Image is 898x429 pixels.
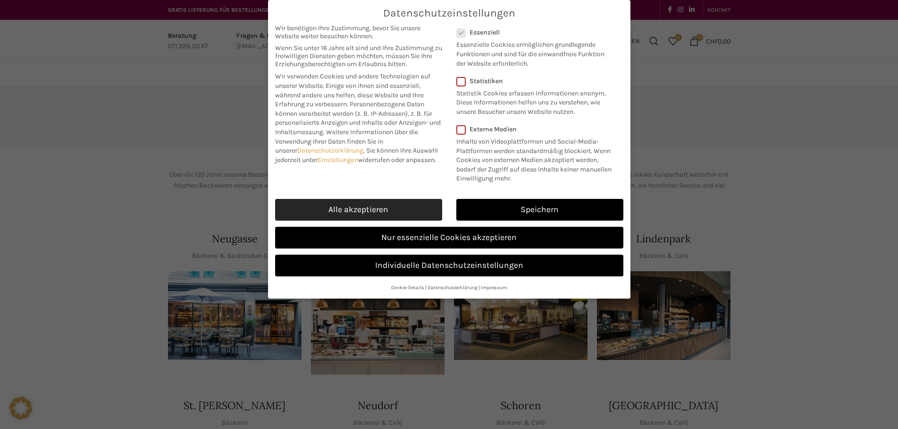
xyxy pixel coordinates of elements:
p: Statistik Cookies erfassen Informationen anonym. Diese Informationen helfen uns zu verstehen, wie... [456,85,611,117]
span: Personenbezogene Daten können verarbeitet werden (z. B. IP-Adressen), z. B. für personalisierte A... [275,100,441,136]
a: Einstellungen [318,156,358,164]
span: Sie können Ihre Auswahl jederzeit unter widerrufen oder anpassen. [275,146,438,164]
span: Wir verwenden Cookies und andere Technologien auf unserer Website. Einige von ihnen sind essenzie... [275,72,430,108]
a: Speichern [456,199,623,221]
label: Externe Medien [456,125,617,133]
a: Nur essenzielle Cookies akzeptieren [275,227,623,249]
span: Wenn Sie unter 16 Jahre alt sind und Ihre Zustimmung zu freiwilligen Diensten geben möchten, müss... [275,44,442,68]
a: Datenschutzerklärung [428,284,478,291]
p: Essenzielle Cookies ermöglichen grundlegende Funktionen und sind für die einwandfreie Funktion de... [456,36,611,68]
a: Individuelle Datenschutzeinstellungen [275,255,623,276]
span: Weitere Informationen über die Verwendung Ihrer Daten finden Sie in unserer . [275,128,418,154]
a: Impressum [481,284,507,291]
a: Alle akzeptieren [275,199,442,221]
span: Datenschutzeinstellungen [383,7,515,19]
label: Essenziell [456,28,611,36]
span: Wir benötigen Ihre Zustimmung, bevor Sie unsere Website weiter besuchen können. [275,24,442,40]
p: Inhalte von Videoplattformen und Social-Media-Plattformen werden standardmäßig blockiert. Wenn Co... [456,133,617,183]
a: Datenschutzerklärung [297,146,363,154]
a: Cookie-Details [391,284,424,291]
label: Statistiken [456,77,611,85]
